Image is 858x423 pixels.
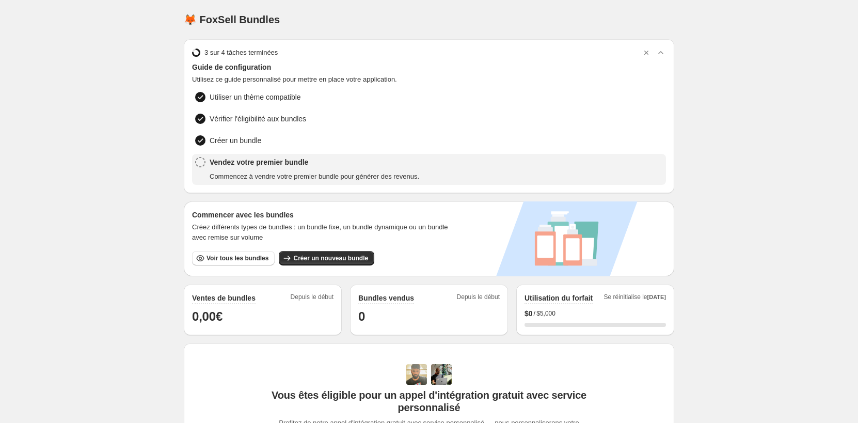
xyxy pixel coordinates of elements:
[210,92,301,102] span: Utiliser un thème compatible
[525,293,593,303] h2: Utilisation du forfait
[603,293,666,304] span: Se réinitialise le
[192,251,275,265] button: Voir tous les bundles
[210,135,261,146] span: Créer un bundle
[192,62,666,72] span: Guide de configuration
[192,74,666,85] span: Utilisez ce guide personnalisé pour mettre en place votre application.
[525,308,666,319] div: /
[192,222,461,243] span: Créez différents types de bundles : un bundle fixe, un bundle dynamique ou un bundle avec remise ...
[192,308,333,325] h1: 0,00€
[293,254,368,262] span: Créer un nouveau bundle
[210,171,419,182] span: Commencez à vendre votre premier bundle pour générer des revenus.
[263,389,595,414] span: Vous êtes éligible pour un appel d'intégration gratuit avec service personnalisé
[291,293,333,304] span: Depuis le début
[279,251,374,265] button: Créer un nouveau bundle
[536,309,555,318] span: $5,000
[431,364,452,385] img: Prakhar
[184,13,280,26] h1: 🦊 FoxSell Bundles
[457,293,500,304] span: Depuis le début
[206,254,268,262] span: Voir tous les bundles
[358,293,414,303] h2: Bundles vendus
[210,114,306,124] span: Vérifier l'éligibilité aux bundles
[192,293,256,303] h2: Ventes de bundles
[204,48,278,58] span: 3 sur 4 tâches terminées
[210,157,419,167] span: Vendez votre premier bundle
[647,294,666,300] span: [DATE]
[525,308,533,319] span: $ 0
[358,308,500,325] h1: 0
[406,364,427,385] img: Adi
[192,210,461,220] h3: Commencer avec les bundles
